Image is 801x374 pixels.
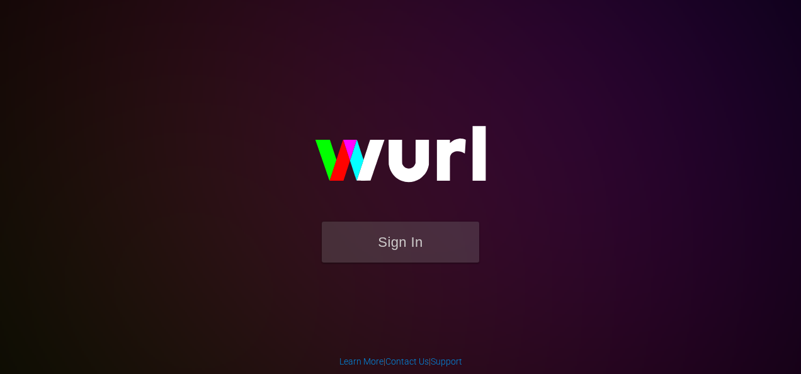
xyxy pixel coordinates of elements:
a: Learn More [339,356,383,366]
a: Support [431,356,462,366]
div: | | [339,355,462,368]
button: Sign In [322,222,479,263]
a: Contact Us [385,356,429,366]
img: wurl-logo-on-black-223613ac3d8ba8fe6dc639794a292ebdb59501304c7dfd60c99c58986ef67473.svg [275,99,526,221]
